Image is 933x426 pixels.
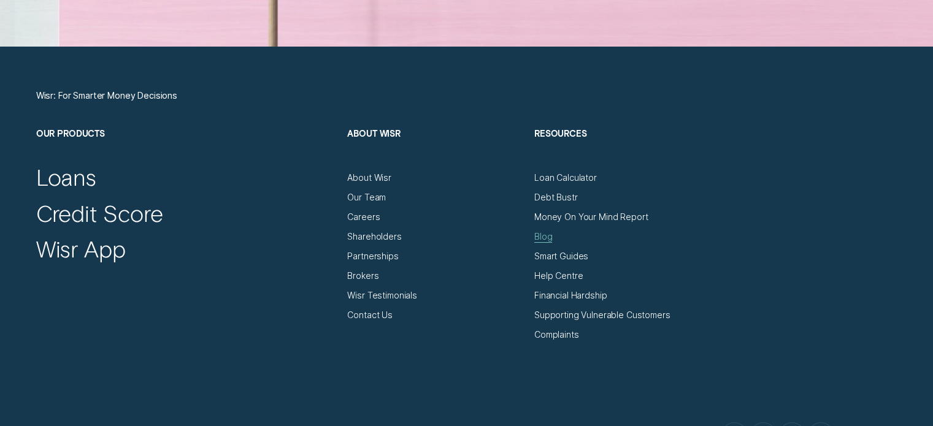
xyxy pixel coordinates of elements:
[36,199,163,227] a: Credit Score
[534,128,710,172] h2: Resources
[347,231,401,242] a: Shareholders
[347,211,380,223] a: Careers
[534,211,648,223] a: Money On Your Mind Report
[347,251,398,262] a: Partnerships
[347,172,391,183] a: About Wisr
[534,251,588,262] a: Smart Guides
[36,128,337,172] h2: Our Products
[534,329,579,340] a: Complaints
[534,192,578,203] a: Debt Bustr
[534,231,552,242] a: Blog
[36,235,126,263] a: Wisr App
[347,290,417,301] a: Wisr Testimonials
[36,163,97,191] a: Loans
[347,192,386,203] a: Our Team
[347,310,393,321] a: Contact Us
[347,128,523,172] h2: About Wisr
[36,90,177,101] a: Wisr: For Smarter Money Decisions
[534,270,583,281] a: Help Centre
[534,310,670,321] a: Supporting Vulnerable Customers
[534,290,607,301] a: Financial Hardship
[347,270,378,281] a: Brokers
[534,172,597,183] a: Loan Calculator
